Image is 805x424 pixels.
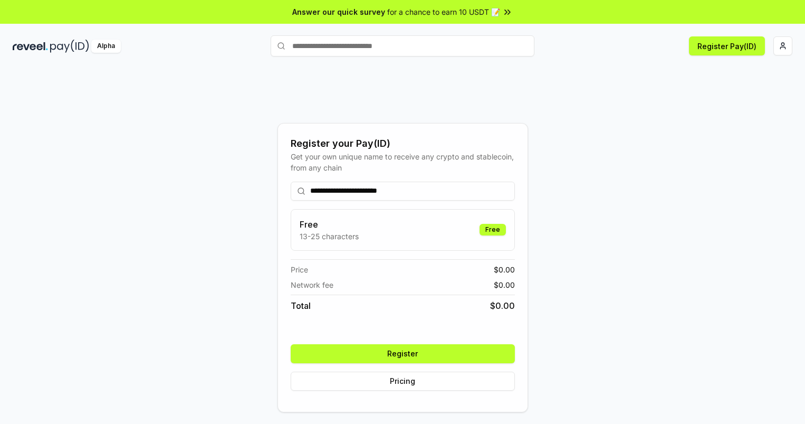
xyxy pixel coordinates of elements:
[480,224,506,235] div: Free
[91,40,121,53] div: Alpha
[291,136,515,151] div: Register your Pay(ID)
[300,231,359,242] p: 13-25 characters
[494,279,515,290] span: $ 0.00
[387,6,500,17] span: for a chance to earn 10 USDT 📝
[291,299,311,312] span: Total
[291,344,515,363] button: Register
[291,264,308,275] span: Price
[689,36,765,55] button: Register Pay(ID)
[13,40,48,53] img: reveel_dark
[300,218,359,231] h3: Free
[291,279,333,290] span: Network fee
[291,151,515,173] div: Get your own unique name to receive any crypto and stablecoin, from any chain
[291,372,515,391] button: Pricing
[490,299,515,312] span: $ 0.00
[50,40,89,53] img: pay_id
[292,6,385,17] span: Answer our quick survey
[494,264,515,275] span: $ 0.00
